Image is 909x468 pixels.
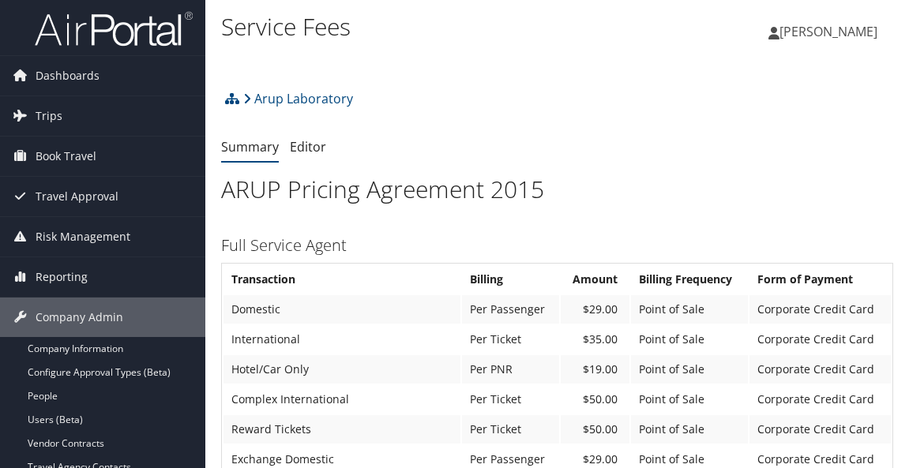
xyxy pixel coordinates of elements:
th: Amount [561,265,630,294]
td: $29.00 [561,295,630,324]
td: Point of Sale [631,355,747,384]
h1: Service Fees [221,10,669,43]
td: Point of Sale [631,385,747,414]
th: Form of Payment [749,265,891,294]
img: airportal-logo.png [35,10,193,47]
span: Dashboards [36,56,100,95]
td: International [223,325,460,354]
td: Domestic [223,295,460,324]
td: Corporate Credit Card [749,385,891,414]
h1: ARUP Pricing Agreement 2015 [221,173,893,206]
th: Billing Frequency [631,265,747,294]
td: Per Passenger [462,295,559,324]
h3: Full Service Agent [221,234,893,256]
span: Travel Approval [36,177,118,216]
td: Hotel/Car Only [223,355,460,384]
td: Complex International [223,385,460,414]
td: Per Ticket [462,325,559,354]
a: [PERSON_NAME] [768,8,893,55]
td: Point of Sale [631,325,747,354]
td: $50.00 [561,415,630,444]
span: Trips [36,96,62,136]
span: [PERSON_NAME] [779,23,877,40]
td: Reward Tickets [223,415,460,444]
a: Arup Laboratory [243,83,353,114]
th: Billing [462,265,559,294]
td: Point of Sale [631,415,747,444]
td: Corporate Credit Card [749,325,891,354]
a: Editor [290,138,326,155]
td: $19.00 [561,355,630,384]
a: Summary [221,138,279,155]
td: Per Ticket [462,385,559,414]
td: Corporate Credit Card [749,415,891,444]
td: Point of Sale [631,295,747,324]
span: Reporting [36,257,88,297]
span: Book Travel [36,137,96,176]
td: $35.00 [561,325,630,354]
span: Risk Management [36,217,130,256]
th: Transaction [223,265,460,294]
td: Corporate Credit Card [749,295,891,324]
td: $50.00 [561,385,630,414]
td: Corporate Credit Card [749,355,891,384]
span: Company Admin [36,298,123,337]
td: Per PNR [462,355,559,384]
td: Per Ticket [462,415,559,444]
